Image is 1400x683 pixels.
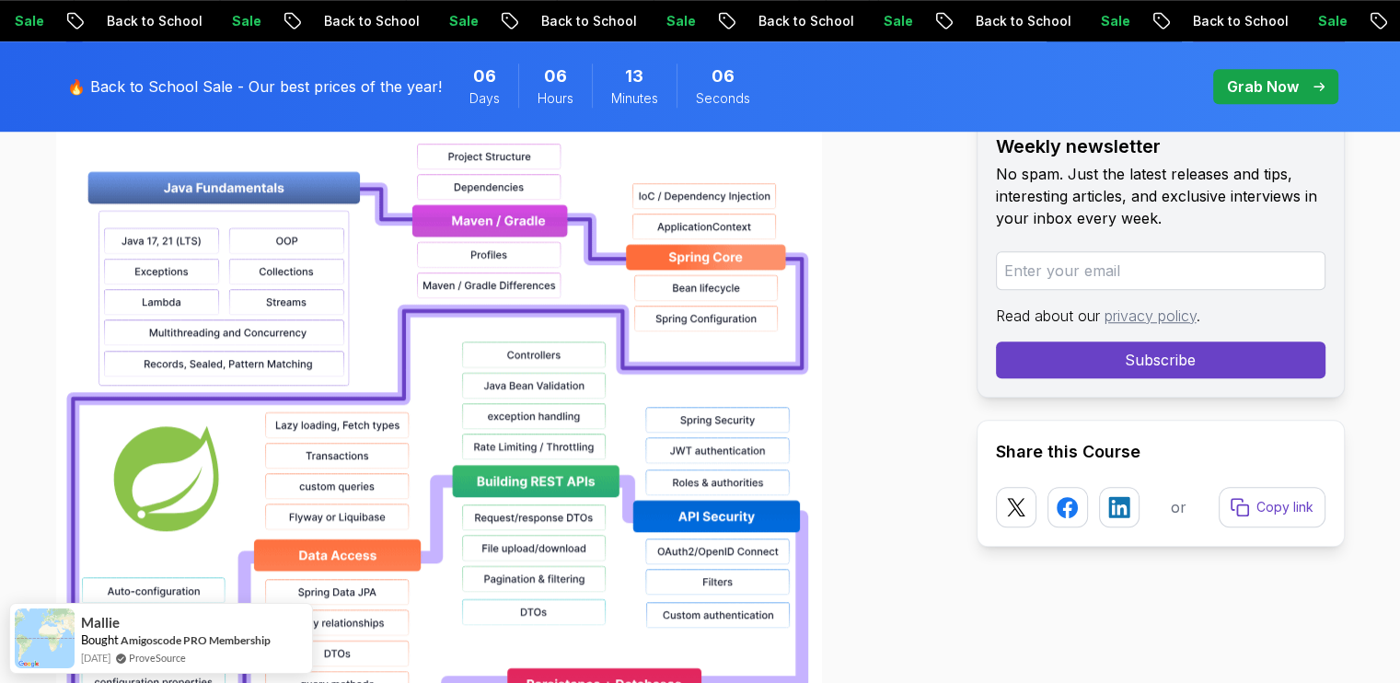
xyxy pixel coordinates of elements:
p: No spam. Just the latest releases and tips, interesting articles, and exclusive interviews in you... [996,163,1325,229]
p: Back to School [483,12,608,30]
p: Back to School [266,12,391,30]
span: Bought [81,632,119,647]
p: Grab Now [1227,75,1299,98]
span: Hours [538,89,573,108]
span: 6 Seconds [712,64,735,89]
p: Sale [1043,12,1102,30]
p: or [1171,496,1186,518]
p: Sale [826,12,885,30]
p: Copy link [1256,498,1313,516]
a: privacy policy [1105,307,1197,325]
button: Copy link [1219,487,1325,527]
a: Amigoscode PRO Membership [121,633,271,647]
span: [DATE] [81,650,110,666]
p: Back to School [49,12,174,30]
p: Sale [1260,12,1319,30]
p: Sale [391,12,450,30]
button: Subscribe [996,341,1325,378]
span: 6 Hours [544,64,567,89]
img: provesource social proof notification image [15,608,75,668]
p: 🔥 Back to School Sale - Our best prices of the year! [67,75,442,98]
p: Back to School [1135,12,1260,30]
span: 6 Days [473,64,496,89]
p: Back to School [918,12,1043,30]
input: Enter your email [996,251,1325,290]
p: Sale [174,12,233,30]
h2: Weekly newsletter [996,133,1325,159]
span: 13 Minutes [625,64,643,89]
span: Seconds [696,89,750,108]
p: Back to School [700,12,826,30]
span: Minutes [611,89,658,108]
a: ProveSource [129,650,186,666]
p: Sale [608,12,667,30]
span: Days [469,89,500,108]
span: Mallie [81,615,120,631]
h2: Share this Course [996,439,1325,465]
p: Read about our . [996,305,1325,327]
